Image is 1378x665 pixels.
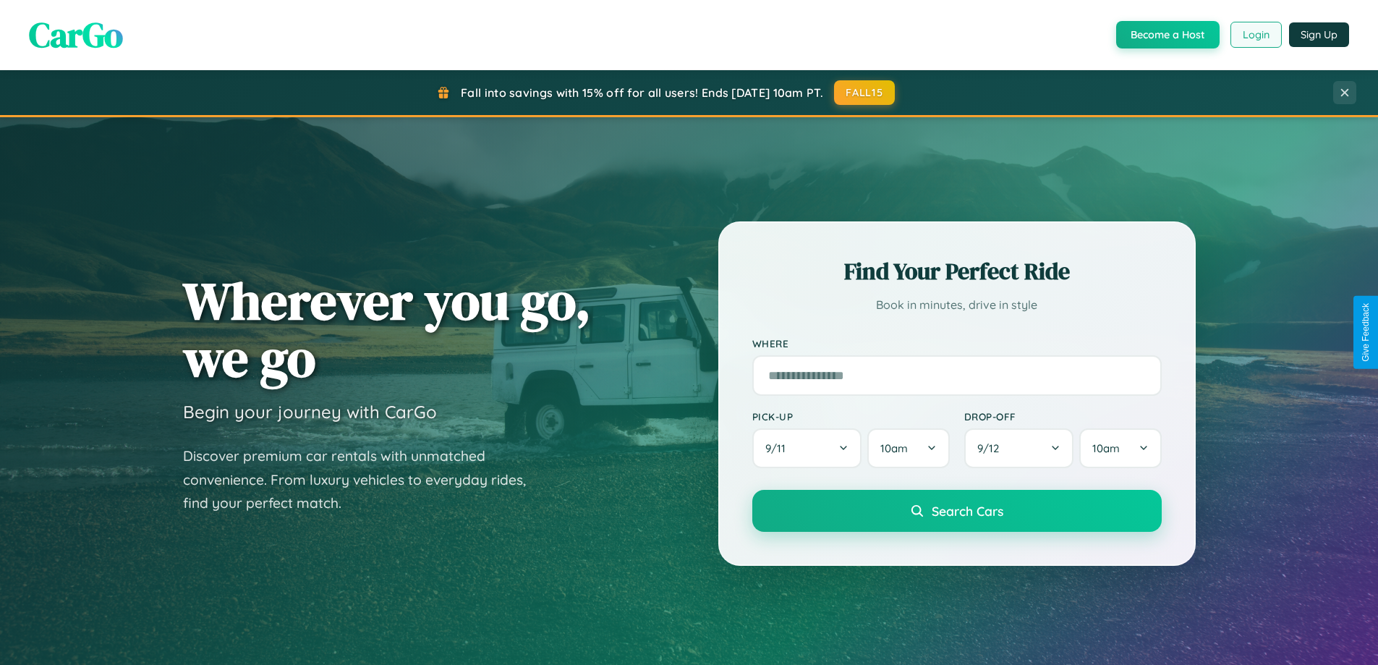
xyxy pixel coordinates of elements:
[1289,22,1349,47] button: Sign Up
[1361,303,1371,362] div: Give Feedback
[183,401,437,423] h3: Begin your journey with CarGo
[752,295,1162,315] p: Book in minutes, drive in style
[964,410,1162,423] label: Drop-off
[932,503,1003,519] span: Search Cars
[977,441,1006,455] span: 9 / 12
[964,428,1074,468] button: 9/12
[183,272,591,386] h1: Wherever you go, we go
[834,80,895,105] button: FALL15
[752,428,862,468] button: 9/11
[880,441,908,455] span: 10am
[1116,21,1220,48] button: Become a Host
[752,490,1162,532] button: Search Cars
[765,441,793,455] span: 9 / 11
[752,255,1162,287] h2: Find Your Perfect Ride
[29,11,123,59] span: CarGo
[1092,441,1120,455] span: 10am
[1230,22,1282,48] button: Login
[752,337,1162,350] label: Where
[461,85,823,100] span: Fall into savings with 15% off for all users! Ends [DATE] 10am PT.
[867,428,949,468] button: 10am
[752,410,950,423] label: Pick-up
[1079,428,1161,468] button: 10am
[183,444,545,515] p: Discover premium car rentals with unmatched convenience. From luxury vehicles to everyday rides, ...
